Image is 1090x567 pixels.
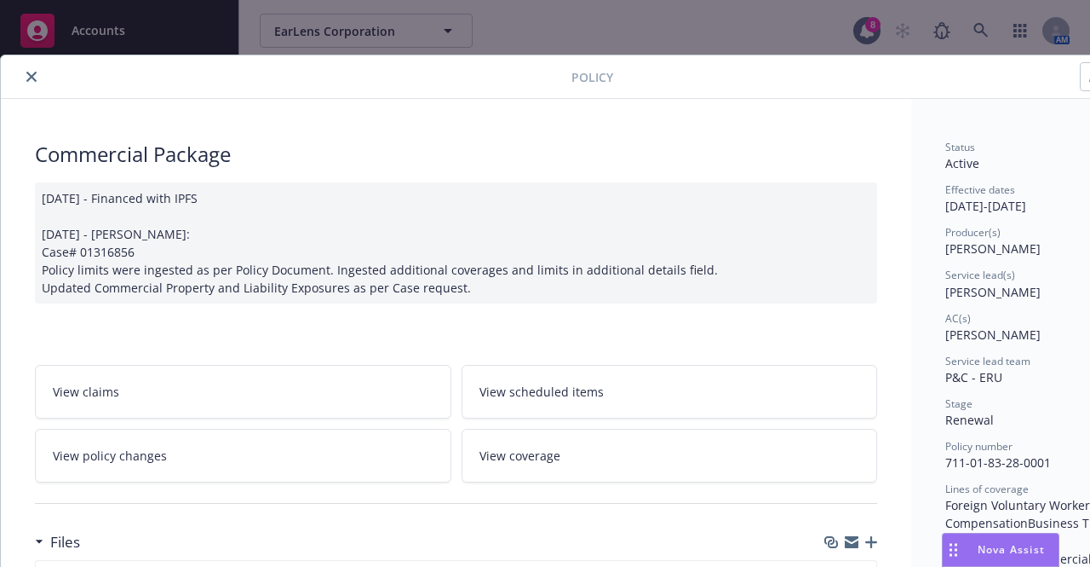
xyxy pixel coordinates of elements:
span: Stage [945,396,972,411]
a: View scheduled items [462,365,878,419]
span: Active [945,155,979,171]
span: View policy changes [53,447,167,465]
span: Service lead team [945,354,1030,368]
span: Producer(s) [945,225,1001,240]
h3: Files [50,531,80,553]
div: [DATE] - Financed with IPFS [DATE] - [PERSON_NAME]: Case# 01316856 Policy limits were ingested as... [35,182,877,304]
a: View claims [35,365,451,419]
span: [PERSON_NAME] [945,327,1041,343]
span: Policy [571,68,613,86]
button: close [21,67,42,87]
a: View policy changes [35,429,451,483]
span: P&C - ERU [945,369,1002,385]
span: Renewal [945,412,994,428]
div: Files [35,531,80,553]
span: Policy number [945,439,1013,454]
span: Nova Assist [978,542,1045,557]
span: [PERSON_NAME] [945,284,1041,300]
div: Drag to move [943,534,964,566]
span: Status [945,140,975,154]
span: 711-01-83-28-0001 [945,454,1051,471]
button: Nova Assist [942,533,1059,567]
span: View coverage [479,447,560,465]
a: View coverage [462,429,878,483]
span: [PERSON_NAME] [945,240,1041,257]
span: View claims [53,383,119,401]
span: Service lead(s) [945,268,1015,282]
span: AC(s) [945,311,971,326]
span: View scheduled items [479,383,604,401]
span: Effective dates [945,182,1015,197]
div: Commercial Package [35,140,877,169]
span: Lines of coverage [945,482,1029,496]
